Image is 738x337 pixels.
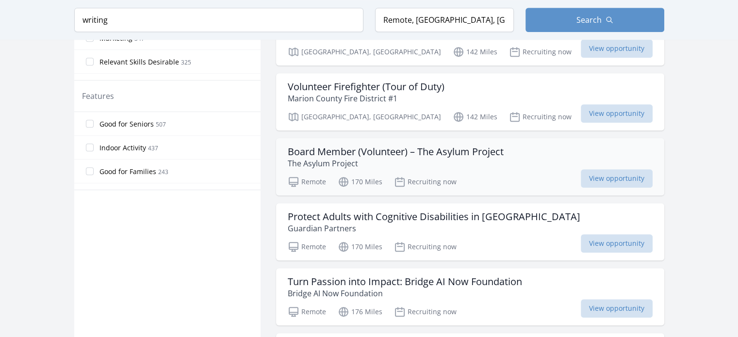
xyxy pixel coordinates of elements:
[581,299,653,318] span: View opportunity
[288,111,441,123] p: [GEOGRAPHIC_DATA], [GEOGRAPHIC_DATA]
[156,120,166,128] span: 507
[525,8,664,32] button: Search
[288,276,522,288] h3: Turn Passion into Impact: Bridge AI Now Foundation
[86,58,94,65] input: Relevant Skills Desirable 325
[288,306,326,318] p: Remote
[288,93,444,104] p: Marion County Fire District #1
[576,14,602,26] span: Search
[394,176,457,188] p: Recruiting now
[509,111,572,123] p: Recruiting now
[394,241,457,253] p: Recruiting now
[74,8,363,32] input: Keyword
[338,306,382,318] p: 176 Miles
[581,234,653,253] span: View opportunity
[288,288,522,299] p: Bridge AI Now Foundation
[276,138,664,195] a: Board Member (Volunteer) – The Asylum Project The Asylum Project Remote 170 Miles Recruiting now ...
[288,81,444,93] h3: Volunteer Firefighter (Tour of Duty)
[86,120,94,128] input: Good for Seniors 507
[581,39,653,58] span: View opportunity
[288,176,326,188] p: Remote
[82,90,114,102] legend: Features
[581,104,653,123] span: View opportunity
[99,143,146,153] span: Indoor Activity
[288,146,504,158] h3: Board Member (Volunteer) – The Asylum Project
[276,268,664,325] a: Turn Passion into Impact: Bridge AI Now Foundation Bridge AI Now Foundation Remote 176 Miles Recr...
[338,241,382,253] p: 170 Miles
[276,73,664,130] a: Volunteer Firefighter (Tour of Duty) Marion County Fire District #1 [GEOGRAPHIC_DATA], [GEOGRAPHI...
[394,306,457,318] p: Recruiting now
[509,46,572,58] p: Recruiting now
[288,211,580,223] h3: Protect Adults with Cognitive Disabilities in [GEOGRAPHIC_DATA]
[338,176,382,188] p: 170 Miles
[375,8,514,32] input: Location
[148,144,158,152] span: 437
[453,111,497,123] p: 142 Miles
[288,46,441,58] p: [GEOGRAPHIC_DATA], [GEOGRAPHIC_DATA]
[288,241,326,253] p: Remote
[99,119,154,129] span: Good for Seniors
[288,223,580,234] p: Guardian Partners
[181,58,191,66] span: 325
[158,168,168,176] span: 243
[288,158,504,169] p: The Asylum Project
[99,167,156,177] span: Good for Families
[581,169,653,188] span: View opportunity
[276,203,664,260] a: Protect Adults with Cognitive Disabilities in [GEOGRAPHIC_DATA] Guardian Partners Remote 170 Mile...
[86,144,94,151] input: Indoor Activity 437
[86,167,94,175] input: Good for Families 243
[453,46,497,58] p: 142 Miles
[99,57,179,67] span: Relevant Skills Desirable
